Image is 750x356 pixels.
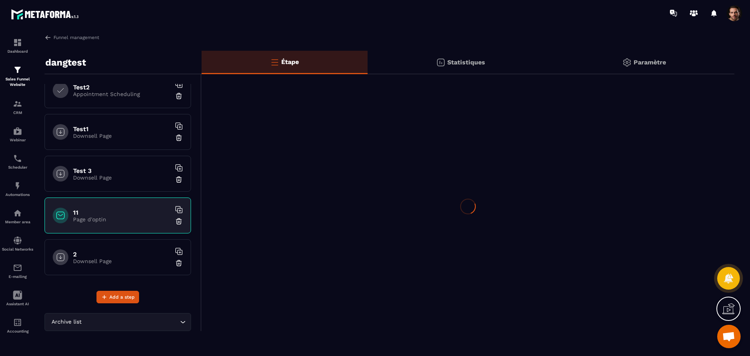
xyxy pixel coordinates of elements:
span: Archive list [50,318,83,326]
img: arrow [45,34,52,41]
a: Assistant AI [2,285,33,312]
input: Search for option [83,318,178,326]
p: Social Networks [2,247,33,251]
span: Add a step [109,293,135,301]
div: Search for option [45,313,191,331]
img: formation [13,99,22,109]
p: Paramètre [634,59,666,66]
img: email [13,263,22,272]
p: Webinar [2,138,33,142]
p: Automations [2,192,33,197]
div: Mở cuộc trò chuyện [717,325,741,348]
a: accountantaccountantAccounting [2,312,33,339]
p: Appointment Scheduling [73,91,171,97]
a: schedulerschedulerScheduler [2,148,33,175]
p: E-mailing [2,274,33,279]
button: Add a step [96,291,139,303]
a: formationformationDashboard [2,32,33,59]
h6: 2 [73,251,171,258]
a: emailemailE-mailing [2,257,33,285]
p: Page d'optin [73,216,171,222]
img: social-network [13,236,22,245]
a: automationsautomationsWebinar [2,121,33,148]
img: formation [13,38,22,47]
p: Assistant AI [2,302,33,306]
img: trash [175,217,183,225]
a: Funnel management [45,34,99,41]
img: accountant [13,318,22,327]
img: automations [13,181,22,190]
img: automations [13,126,22,136]
img: trash [175,134,183,142]
img: logo [11,7,81,21]
p: Dashboard [2,49,33,53]
img: trash [175,176,183,183]
a: formationformationSales Funnel Website [2,59,33,93]
img: trash [175,92,183,100]
p: Downsell Page [73,258,171,264]
p: Sales Funnel Website [2,77,33,87]
p: Étape [281,58,299,66]
img: stats.20deebd0.svg [436,58,445,67]
h6: Test1 [73,125,171,133]
a: automationsautomationsAutomations [2,175,33,203]
img: formation [13,65,22,75]
img: scheduler [13,154,22,163]
h6: Test2 [73,84,171,91]
h6: 11 [73,209,171,216]
img: trash [175,259,183,267]
p: Scheduler [2,165,33,169]
p: Statistiques [447,59,485,66]
img: bars-o.4a397970.svg [270,57,279,67]
a: social-networksocial-networkSocial Networks [2,230,33,257]
img: automations [13,208,22,218]
p: Downsell Page [73,133,171,139]
p: Downsell Page [73,174,171,181]
p: dangtest [45,55,86,70]
p: Member area [2,220,33,224]
a: formationformationCRM [2,93,33,121]
p: Accounting [2,329,33,333]
h6: Test 3 [73,167,171,174]
p: CRM [2,110,33,115]
a: automationsautomationsMember area [2,203,33,230]
img: setting-gr.5f69749f.svg [622,58,632,67]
